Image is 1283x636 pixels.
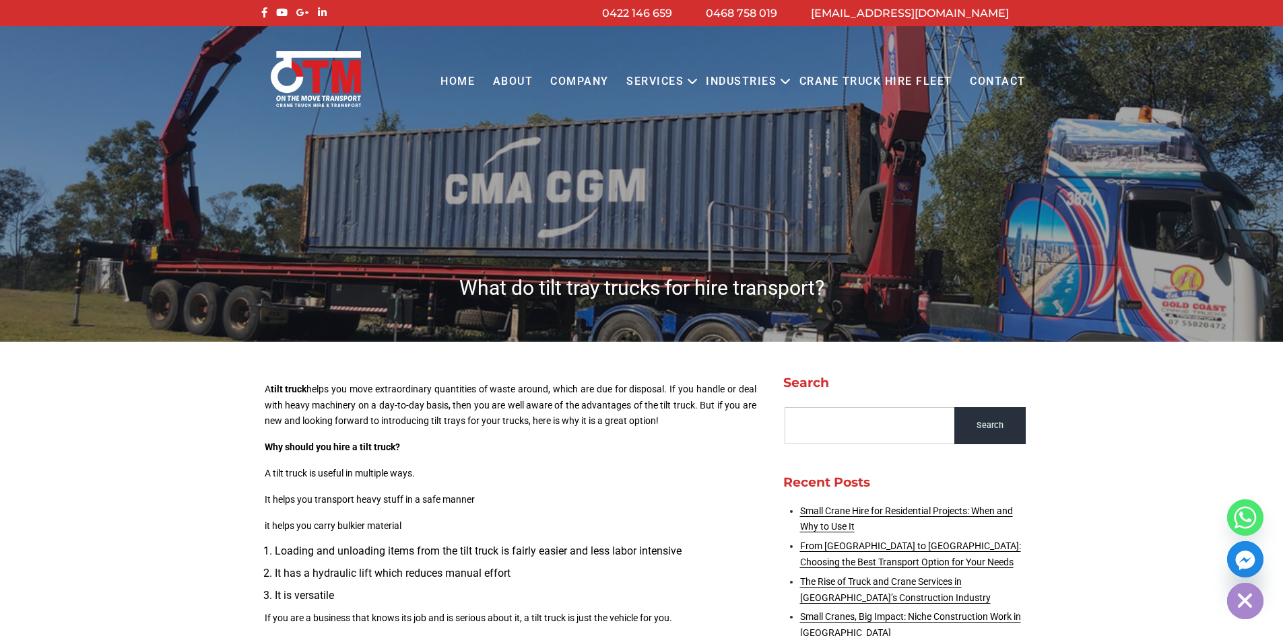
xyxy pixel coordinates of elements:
a: Services [618,63,692,100]
a: Small Crane Hire for Residential Projects: When and Why to Use It [800,505,1013,532]
h1: What do tilt tray trucks for hire transport? [258,275,1026,301]
a: 0422 146 659 [602,7,672,20]
p: A tilt truck is useful in multiple ways. [265,466,756,482]
a: Crane Truck Hire Fleet [790,63,960,100]
a: COMPANY [541,63,618,100]
a: Home [432,63,484,100]
p: It helps you transport heavy stuff in a safe manner [265,492,756,508]
li: It has a hydraulic lift which reduces manual effort [275,566,756,581]
p: A helps you move extraordinary quantities of waste around, which are due for disposal. If you han... [265,382,756,429]
strong: Why should you hire a tilt truck? [265,441,400,452]
h2: Search [783,375,1026,390]
li: It is versatile [275,588,756,604]
a: About [484,63,541,100]
a: [EMAIL_ADDRESS][DOMAIN_NAME] [811,7,1009,20]
a: From [GEOGRAPHIC_DATA] to [GEOGRAPHIC_DATA]: Choosing the Best Transport Option for Your Needs [800,540,1021,567]
p: If you are a business that knows its job and is serious about it, a tilt truck is just the vehicl... [265,610,756,627]
a: The Rise of Truck and Crane Services in [GEOGRAPHIC_DATA]’s Construction Industry [800,576,991,603]
a: Contact [961,63,1034,100]
a: Whatsapp [1227,499,1263,536]
a: tilt truck [271,384,307,394]
a: Industries [697,63,785,100]
a: 0468 758 019 [706,7,777,20]
img: Otmtransport [268,50,364,108]
li: Loading and unloading items from the tilt truck is fairly easier and less labor intensive [275,544,756,559]
p: it helps you carry bulkier material [265,518,756,534]
input: Search [954,407,1026,444]
h2: Recent Posts [783,474,1026,490]
a: Facebook_Messenger [1227,541,1263,577]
